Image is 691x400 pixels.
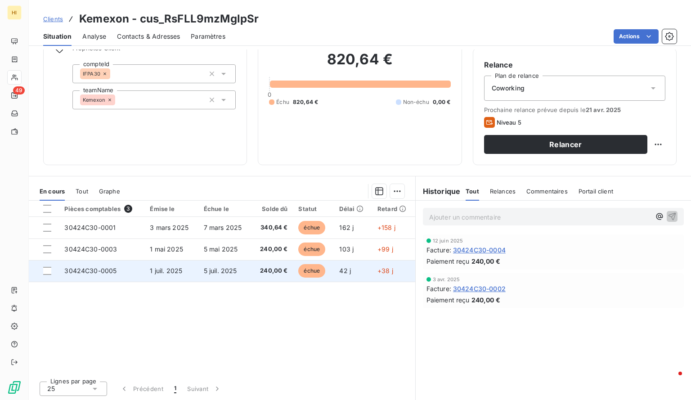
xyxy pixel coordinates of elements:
[64,245,117,253] span: 30424C30-0003
[269,50,450,77] h2: 820,64 €
[471,295,500,305] span: 240,00 €
[76,188,88,195] span: Tout
[257,205,288,212] div: Solde dû
[83,97,105,103] span: Kemexon
[150,245,183,253] span: 1 mai 2025
[416,186,461,197] h6: Historique
[484,59,665,70] h6: Relance
[257,223,288,232] span: 340,64 €
[204,205,246,212] div: Échue le
[490,188,516,195] span: Relances
[426,295,470,305] span: Paiement reçu
[182,379,227,398] button: Suivant
[204,224,242,231] span: 7 mars 2025
[298,205,328,212] div: Statut
[150,205,193,212] div: Émise le
[426,256,470,266] span: Paiement reçu
[13,86,25,94] span: 49
[7,380,22,395] img: Logo LeanPay
[433,277,460,282] span: 3 avr. 2025
[484,106,665,113] span: Prochaine relance prévue depuis le
[471,256,500,266] span: 240,00 €
[47,384,55,393] span: 25
[169,379,182,398] button: 1
[114,379,169,398] button: Précédent
[99,188,120,195] span: Graphe
[660,369,682,391] iframe: Intercom live chat
[484,135,647,154] button: Relancer
[115,96,122,104] input: Ajouter une valeur
[117,32,180,41] span: Contacts & Adresses
[298,264,325,278] span: échue
[43,15,63,22] span: Clients
[72,45,236,57] span: Propriétés Client
[426,284,451,293] span: Facture :
[433,98,451,106] span: 0,00 €
[403,98,429,106] span: Non-échu
[64,267,117,274] span: 30424C30-0005
[466,188,479,195] span: Tout
[268,91,271,98] span: 0
[377,245,393,253] span: +99 j
[586,106,621,113] span: 21 avr. 2025
[83,71,100,76] span: IFPA30
[579,188,613,195] span: Portail client
[339,267,351,274] span: 42 j
[64,224,116,231] span: 30424C30-0001
[43,14,63,23] a: Clients
[492,84,525,93] span: Coworking
[204,267,237,274] span: 5 juil. 2025
[257,266,288,275] span: 240,00 €
[7,5,22,20] div: HI
[298,243,325,256] span: échue
[150,224,188,231] span: 3 mars 2025
[40,188,65,195] span: En cours
[377,205,410,212] div: Retard
[64,205,139,213] div: Pièces comptables
[257,245,288,254] span: 240,00 €
[82,32,106,41] span: Analyse
[614,29,659,44] button: Actions
[7,88,21,103] a: 49
[497,119,521,126] span: Niveau 5
[433,238,463,243] span: 12 juin 2025
[377,224,395,231] span: +158 j
[339,205,367,212] div: Délai
[453,245,506,255] span: 30424C30-0004
[293,98,318,106] span: 820,64 €
[339,224,354,231] span: 162 j
[124,205,132,213] span: 3
[339,245,354,253] span: 103 j
[174,384,176,393] span: 1
[526,188,568,195] span: Commentaires
[276,98,289,106] span: Échu
[110,70,117,78] input: Ajouter une valeur
[79,11,259,27] h3: Kemexon - cus_RsFLL9mzMglpSr
[377,267,393,274] span: +38 j
[150,267,182,274] span: 1 juil. 2025
[298,221,325,234] span: échue
[453,284,506,293] span: 30424C30-0002
[43,32,72,41] span: Situation
[191,32,225,41] span: Paramètres
[426,245,451,255] span: Facture :
[204,245,238,253] span: 5 mai 2025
